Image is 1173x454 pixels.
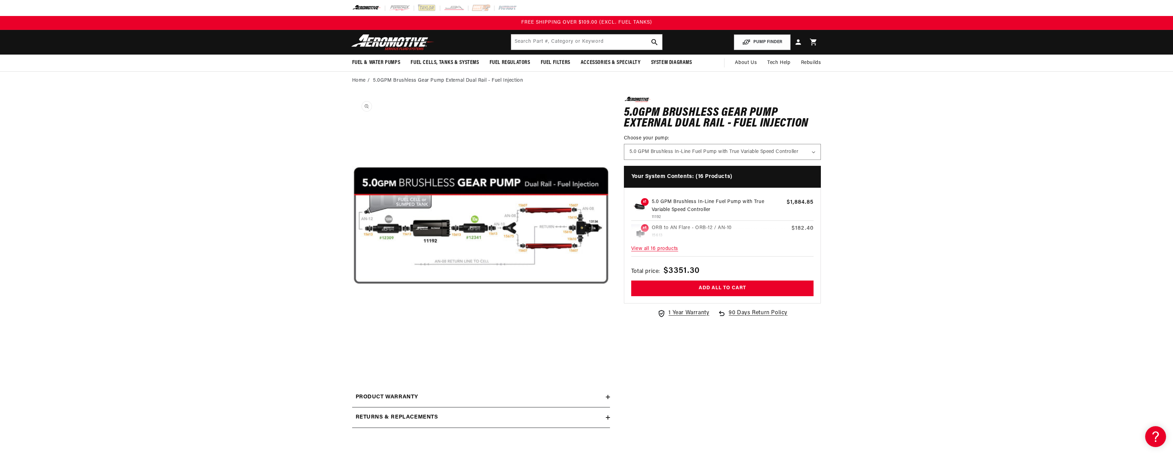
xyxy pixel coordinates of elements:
[646,55,697,71] summary: System Diagrams
[657,309,709,318] a: 1 Year Warranty
[352,387,610,407] summary: Product warranty
[767,59,790,67] span: Tech Help
[356,393,419,402] h2: Product warranty
[631,242,814,257] span: View all 16 products
[511,34,662,50] input: Search by Part Number, Category or Keyword
[631,198,649,216] img: 5.0 GPM Brushless In-Line Fuel Pump with True Variable Speed Controller
[405,55,484,71] summary: Fuel Cells, Tanks & Systems
[652,214,784,220] p: 11192
[624,166,821,188] h4: Your System Contents: (16 Products)
[490,59,530,66] span: Fuel Regulators
[734,34,791,50] button: PUMP FINDER
[352,77,821,84] nav: breadcrumbs
[624,107,821,129] h1: 5.0GPM Brushless Gear Pump External Dual Rail - Fuel Injection
[411,59,479,66] span: Fuel Cells, Tanks & Systems
[796,55,826,71] summary: Rebuilds
[631,198,814,221] a: 5.0 GPM Brushless In-Line Fuel Pump with True Variable Speed Controller x1 5.0 GPM Brushless In-L...
[356,413,438,422] h2: Returns & replacements
[735,60,757,65] span: About Us
[729,309,787,325] span: 90 Days Return Policy
[576,55,646,71] summary: Accessories & Specialty
[352,97,610,373] media-gallery: Gallery Viewer
[664,265,700,277] span: $3351.30
[762,55,795,71] summary: Tech Help
[787,198,814,206] span: $1,884.85
[541,59,570,66] span: Fuel Filters
[484,55,536,71] summary: Fuel Regulators
[647,34,662,50] button: search button
[668,309,709,318] span: 1 Year Warranty
[651,59,692,66] span: System Diagrams
[521,20,652,25] span: FREE SHIPPING OVER $109.00 (EXCL. FUEL TANKS)
[352,77,366,84] a: Home
[641,198,649,206] span: x1
[349,34,436,50] img: Aeromotive
[801,59,821,67] span: Rebuilds
[373,77,523,84] li: 5.0GPM Brushless Gear Pump External Dual Rail - Fuel Injection
[536,55,576,71] summary: Fuel Filters
[652,198,784,214] p: 5.0 GPM Brushless In-Line Fuel Pump with True Variable Speed Controller
[347,55,406,71] summary: Fuel & Water Pumps
[718,309,787,325] a: 90 Days Return Policy
[352,59,401,66] span: Fuel & Water Pumps
[624,135,821,142] label: Choose your pump:
[631,281,814,296] button: Add all to cart
[581,59,641,66] span: Accessories & Specialty
[631,267,660,276] span: Total price:
[352,407,610,428] summary: Returns & replacements
[730,55,762,71] a: About Us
